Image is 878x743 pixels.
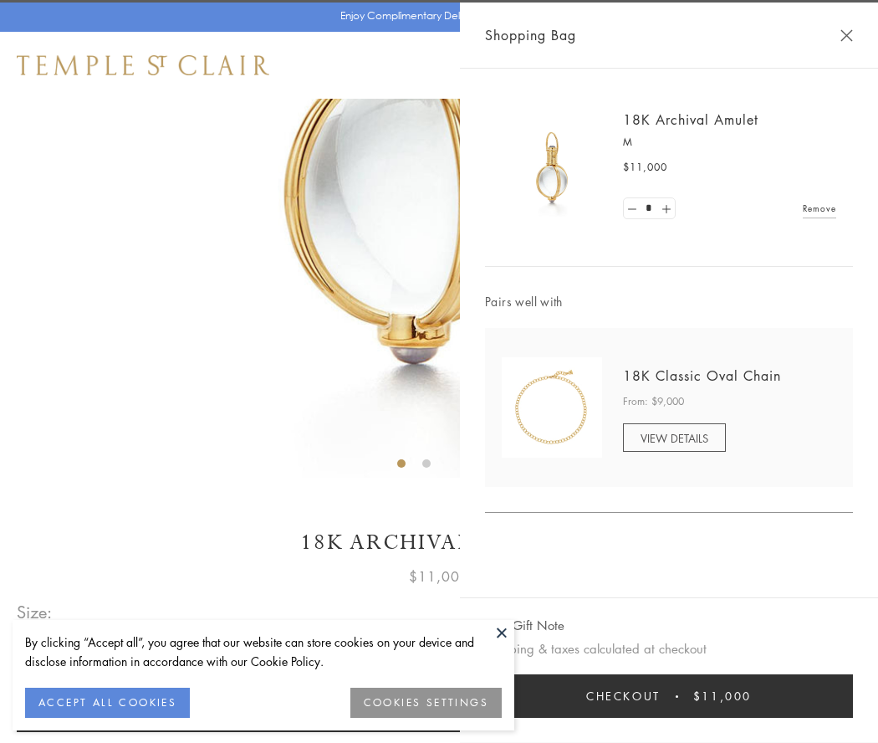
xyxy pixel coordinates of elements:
[657,198,674,219] a: Set quantity to 2
[840,29,853,42] button: Close Shopping Bag
[623,159,667,176] span: $11,000
[485,292,853,311] span: Pairs well with
[340,8,530,24] p: Enjoy Complimentary Delivery & Returns
[693,687,752,705] span: $11,000
[624,198,641,219] a: Set quantity to 0
[502,357,602,458] img: N88865-OV18
[25,633,502,671] div: By clicking “Accept all”, you agree that our website can store cookies on your device and disclos...
[623,366,781,385] a: 18K Classic Oval Chain
[17,528,861,557] h1: 18K Archival Amulet
[586,687,661,705] span: Checkout
[623,393,684,410] span: From: $9,000
[623,110,758,129] a: 18K Archival Amulet
[17,55,269,75] img: Temple St. Clair
[641,430,708,446] span: VIEW DETAILS
[485,674,853,718] button: Checkout $11,000
[409,566,469,587] span: $11,000
[502,117,602,218] img: 18K Archival Amulet
[485,615,564,636] button: Add Gift Note
[623,134,836,151] p: M
[485,638,853,659] p: Shipping & taxes calculated at checkout
[623,423,726,452] a: VIEW DETAILS
[350,688,502,718] button: COOKIES SETTINGS
[17,598,54,626] span: Size:
[25,688,190,718] button: ACCEPT ALL COOKIES
[803,199,836,218] a: Remove
[485,24,576,46] span: Shopping Bag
